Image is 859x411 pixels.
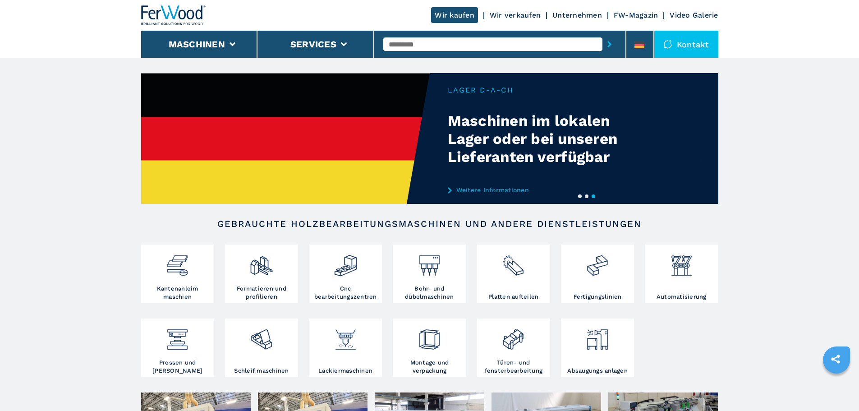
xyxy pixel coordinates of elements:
[290,39,336,50] button: Services
[334,321,358,351] img: verniciatura_1.png
[592,194,595,198] button: 3
[663,40,672,49] img: Kontakt
[418,247,441,277] img: foratrici_inseritrici_2.png
[552,11,602,19] a: Unternehmen
[614,11,658,19] a: FW-Magazin
[670,11,718,19] a: Video Galerie
[479,359,548,375] h3: Türen- und fensterbearbeitung
[234,367,289,375] h3: Schleif maschinen
[448,186,625,194] a: Weitere Informationen
[477,245,550,303] a: Platten aufteilen
[561,245,634,303] a: Fertigungslinien
[670,247,694,277] img: automazione.png
[431,7,478,23] a: Wir kaufen
[309,245,382,303] a: Cnc bearbeitungszentren
[393,319,466,377] a: Montage und verpackung
[165,247,189,277] img: bordatrici_1.png
[143,359,212,375] h3: Pressen und [PERSON_NAME]
[227,285,296,301] h3: Formatieren und profilieren
[585,194,588,198] button: 2
[821,370,852,404] iframe: Chat
[654,31,718,58] div: Kontakt
[393,245,466,303] a: Bohr- und dübelmaschinen
[501,247,525,277] img: sezionatrici_2.png
[578,194,582,198] button: 1
[561,319,634,377] a: Absaugungs anlagen
[249,247,273,277] img: squadratrici_2.png
[488,293,538,301] h3: Platten aufteilen
[490,11,541,19] a: Wir verkaufen
[602,34,616,55] button: submit-button
[657,293,707,301] h3: Automatisierung
[334,247,358,277] img: centro_di_lavoro_cnc_2.png
[477,319,550,377] a: Türen- und fensterbearbeitung
[141,319,214,377] a: Pressen und [PERSON_NAME]
[574,293,622,301] h3: Fertigungslinien
[501,321,525,351] img: lavorazione_porte_finestre_2.png
[309,319,382,377] a: Lackiermaschinen
[395,359,464,375] h3: Montage und verpackung
[585,321,609,351] img: aspirazione_1.png
[141,245,214,303] a: Kantenanleim maschien
[225,245,298,303] a: Formatieren und profilieren
[395,285,464,301] h3: Bohr- und dübelmaschinen
[567,367,628,375] h3: Absaugungs anlagen
[318,367,372,375] h3: Lackiermaschinen
[170,218,689,229] h2: Gebrauchte Holzbearbeitungsmaschinen und andere Dienstleistungen
[141,73,430,204] img: Maschinen im lokalen Lager oder bei unseren Lieferanten verfügbar
[165,321,189,351] img: pressa-strettoia.png
[143,285,212,301] h3: Kantenanleim maschien
[824,348,847,370] a: sharethis
[225,319,298,377] a: Schleif maschinen
[169,39,225,50] button: Maschinen
[645,245,718,303] a: Automatisierung
[585,247,609,277] img: linee_di_produzione_2.png
[249,321,273,351] img: levigatrici_2.png
[141,5,206,25] img: Ferwood
[418,321,441,351] img: montaggio_imballaggio_2.png
[311,285,380,301] h3: Cnc bearbeitungszentren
